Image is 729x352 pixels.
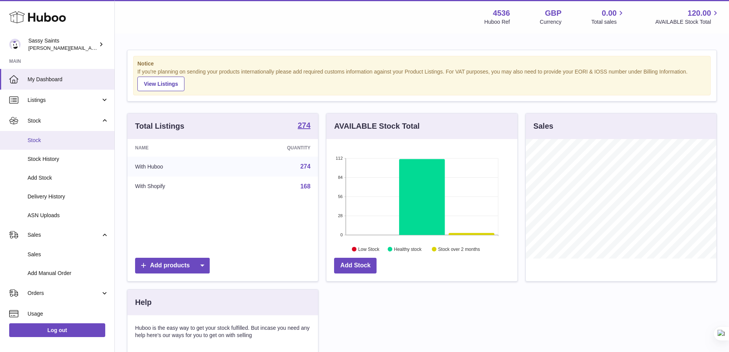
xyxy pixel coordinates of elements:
th: Quantity [230,139,318,157]
text: 0 [341,232,343,237]
span: Sales [28,231,101,239]
span: [PERSON_NAME][EMAIL_ADDRESS][DOMAIN_NAME] [28,45,153,51]
th: Name [127,139,230,157]
a: Add products [135,258,210,273]
a: 274 [300,163,311,170]
strong: GBP [545,8,561,18]
text: Healthy stock [394,246,422,252]
span: ASN Uploads [28,212,109,219]
span: Add Manual Order [28,270,109,277]
div: If you're planning on sending your products internationally please add required customs informati... [137,68,706,91]
h3: Sales [533,121,553,131]
a: Add Stock [334,258,377,273]
span: Sales [28,251,109,258]
p: Huboo is the easy way to get your stock fulfilled. But incase you need any help here's our ways f... [135,324,310,339]
text: Stock over 2 months [438,246,480,252]
text: 28 [338,213,343,218]
h3: Help [135,297,152,308]
span: 120.00 [688,8,711,18]
span: Total sales [591,18,625,26]
strong: Notice [137,60,706,67]
div: Sassy Saints [28,37,97,52]
td: With Huboo [127,157,230,177]
a: 0.00 Total sales [591,8,625,26]
a: 274 [298,121,310,131]
td: With Shopify [127,177,230,196]
text: 112 [336,156,342,160]
a: View Listings [137,77,184,91]
span: Usage [28,310,109,318]
div: Huboo Ref [484,18,510,26]
div: Currency [540,18,562,26]
h3: Total Listings [135,121,184,131]
span: Delivery History [28,193,109,200]
a: 168 [300,183,311,190]
text: 84 [338,175,343,180]
span: Stock [28,117,101,124]
span: Stock [28,137,109,144]
span: Orders [28,290,101,297]
img: ramey@sassysaints.com [9,39,21,50]
strong: 4536 [493,8,510,18]
a: 120.00 AVAILABLE Stock Total [655,8,720,26]
a: Log out [9,323,105,337]
span: Add Stock [28,174,109,182]
span: AVAILABLE Stock Total [655,18,720,26]
span: Stock History [28,156,109,163]
h3: AVAILABLE Stock Total [334,121,419,131]
span: 0.00 [602,8,617,18]
text: 56 [338,194,343,199]
strong: 274 [298,121,310,129]
span: My Dashboard [28,76,109,83]
text: Low Stock [358,246,380,252]
span: Listings [28,97,101,104]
